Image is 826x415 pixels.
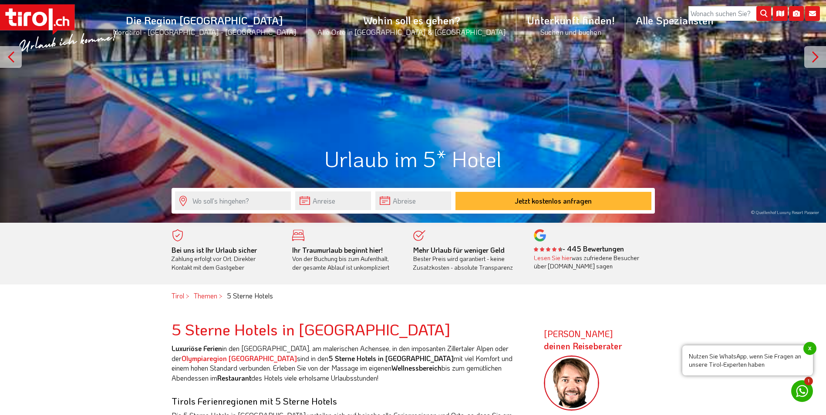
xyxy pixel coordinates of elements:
[805,6,820,21] i: Kontakt
[113,27,297,37] small: Nordtirol - [GEOGRAPHIC_DATA] - [GEOGRAPHIC_DATA]
[307,4,516,46] a: Wohin soll es gehen?Alle Orte in [GEOGRAPHIC_DATA] & [GEOGRAPHIC_DATA]
[217,373,251,382] strong: Restaurant
[227,291,273,300] em: 5 Sterne Hotels
[328,354,454,363] strong: 5 Sterne Hotels in [GEOGRAPHIC_DATA]
[534,244,624,253] b: - 445 Bewertungen
[455,192,651,210] button: Jetzt kostenlos anfragen
[172,245,257,254] b: Bei uns ist Ihr Urlaub sicher
[803,342,816,355] span: x
[544,355,600,411] img: frag-markus.png
[544,328,622,351] strong: [PERSON_NAME]
[292,246,400,272] div: Von der Buchung bis zum Aufenthalt, der gesamte Ablauf ist unkompliziert
[773,6,788,21] i: Karte öffnen
[375,191,451,210] input: Abreise
[172,344,222,353] strong: Luxuriöse Ferien
[102,4,307,46] a: Die Region [GEOGRAPHIC_DATA]Nordtirol - [GEOGRAPHIC_DATA] - [GEOGRAPHIC_DATA]
[413,246,521,272] div: Bester Preis wird garantiert - keine Zusatzkosten - absolute Transparenz
[534,254,642,271] div: was zufriedene Besucher über [DOMAIN_NAME] sagen
[172,344,531,383] p: in den [GEOGRAPHIC_DATA], am malerischen Achensee, in den imposanten Zillertaler Alpen oder der s...
[317,27,506,37] small: Alle Orte in [GEOGRAPHIC_DATA] & [GEOGRAPHIC_DATA]
[172,291,184,300] a: Tirol
[175,191,291,210] input: Wo soll's hingehen?
[534,254,572,262] a: Lesen Sie hier
[172,321,531,338] h2: 5 Sterne Hotels in [GEOGRAPHIC_DATA]
[194,291,217,300] a: Themen
[688,6,771,21] input: Wonach suchen Sie?
[172,147,655,171] h1: Urlaub im 5* Hotel
[391,363,442,372] strong: Wellnessbereich
[516,4,625,46] a: Unterkunft finden!Suchen und buchen
[172,246,280,272] div: Zahlung erfolgt vor Ort. Direkter Kontakt mit dem Gastgeber
[544,340,622,351] span: deinen Reiseberater
[804,377,813,385] span: 1
[172,396,531,406] h3: Tirols Ferienregionen mit 5 Sterne Hotels
[295,191,371,210] input: Anreise
[413,245,505,254] b: Mehr Urlaub für weniger Geld
[789,6,804,21] i: Fotogalerie
[682,345,813,375] span: Nutzen Sie WhatsApp, wenn Sie Fragen an unsere Tirol-Experten haben
[292,245,383,254] b: Ihr Traumurlaub beginnt hier!
[791,380,813,402] a: 1 Nutzen Sie WhatsApp, wenn Sie Fragen an unsere Tirol-Experten habenx
[625,4,724,37] a: Alle Spezialisten
[527,27,615,37] small: Suchen und buchen
[182,354,297,363] a: Olympiaregion [GEOGRAPHIC_DATA]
